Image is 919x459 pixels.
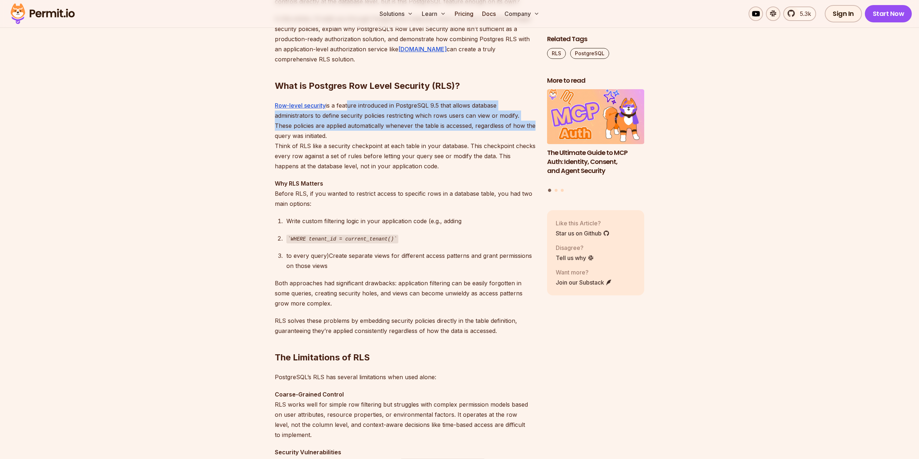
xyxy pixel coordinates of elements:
li: 1 of 3 [547,90,645,185]
div: to every query)Create separate views for different access patterns and grant permissions on those... [286,251,536,271]
p: Like this Article? [556,219,610,228]
button: Company [502,7,542,21]
a: Pricing [452,7,476,21]
span: 5.3k [796,9,811,18]
code: WHERE tenant_id = current_tenant() [286,235,398,243]
strong: Why RLS Matters [275,180,323,187]
p: Want more? [556,268,612,277]
p: RLS works well for simple row filtering but struggles with complex permission models based on use... [275,389,536,440]
p: In this article, I’ll walk you through Postgres RLS features, show you how to implement basic sec... [275,14,536,64]
h2: Related Tags [547,35,645,44]
a: [DOMAIN_NAME] [398,46,447,53]
button: Go to slide 2 [555,189,558,192]
button: Solutions [377,7,416,21]
a: Start Now [865,5,912,22]
p: is a feature introduced in PostgreSQL 9.5 that allows database administrators to define security ... [275,100,536,171]
p: Both approaches had significant drawbacks: application filtering can be easily forgotten in some ... [275,278,536,308]
p: Disagree? [556,243,594,252]
a: PostgreSQL [570,48,609,59]
p: PostgreSQL’s RLS has several limitations when used alone: [275,372,536,382]
h2: What is Postgres Row Level Security (RLS)? [275,51,536,92]
a: Star us on Github [556,229,610,238]
a: Tell us why [556,254,594,262]
strong: Security Vulnerabilities [275,449,341,456]
h2: The Limitations of RLS [275,323,536,363]
a: Sign In [825,5,862,22]
h3: The Ultimate Guide to MCP Auth: Identity, Consent, and Agent Security [547,148,645,175]
a: Join our Substack [556,278,612,287]
h2: More to read [547,76,645,85]
button: Go to slide 1 [548,189,551,192]
a: 5.3k [783,7,816,21]
div: Write custom filtering logic in your application code (e.g., adding [286,216,536,226]
div: Posts [547,90,645,193]
a: Row-level security [275,102,326,109]
a: RLS [547,48,566,59]
button: Go to slide 3 [561,189,564,192]
button: Learn [419,7,449,21]
a: The Ultimate Guide to MCP Auth: Identity, Consent, and Agent SecurityThe Ultimate Guide to MCP Au... [547,90,645,185]
strong: Coarse-Grained Control [275,391,344,398]
p: Before RLS, if you wanted to restrict access to specific rows in a database table, you had two ma... [275,178,536,209]
img: Permit logo [7,1,78,26]
img: The Ultimate Guide to MCP Auth: Identity, Consent, and Agent Security [547,90,645,144]
p: RLS solves these problems by embedding security policies directly in the table definition, guaran... [275,316,536,336]
a: Docs [479,7,499,21]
